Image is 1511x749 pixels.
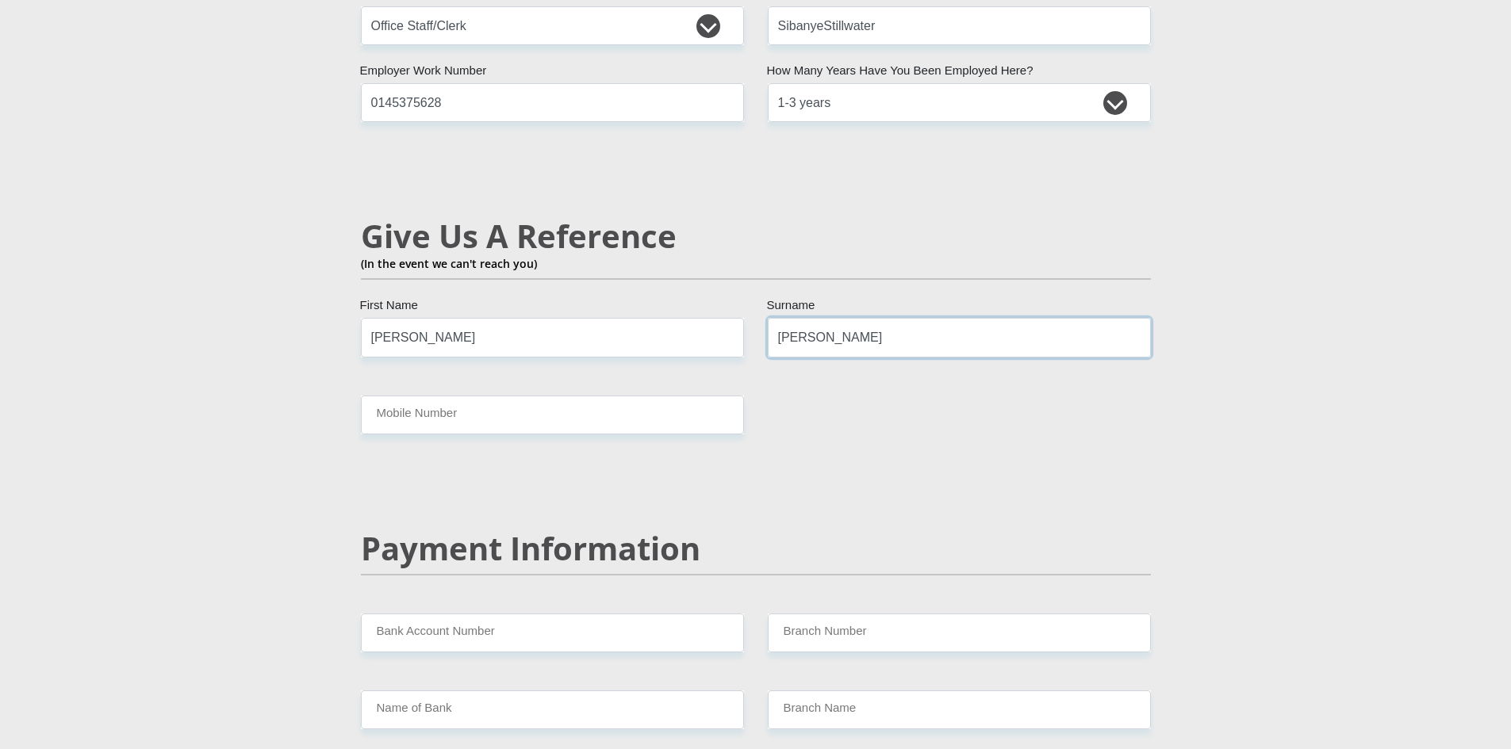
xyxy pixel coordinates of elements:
h2: Give Us A Reference [361,217,1151,255]
p: (In the event we can't reach you) [361,255,1151,272]
h2: Payment Information [361,529,1151,567]
input: Bank Account Number [361,613,744,652]
input: Branch Name [768,690,1151,729]
input: Name [361,318,744,357]
input: Employer Work Number [361,83,744,122]
input: Employer's Name [768,6,1151,45]
input: Branch Number [768,613,1151,652]
input: Name of Bank [361,690,744,729]
input: Mobile Number [361,396,744,434]
input: Surname [768,318,1151,357]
